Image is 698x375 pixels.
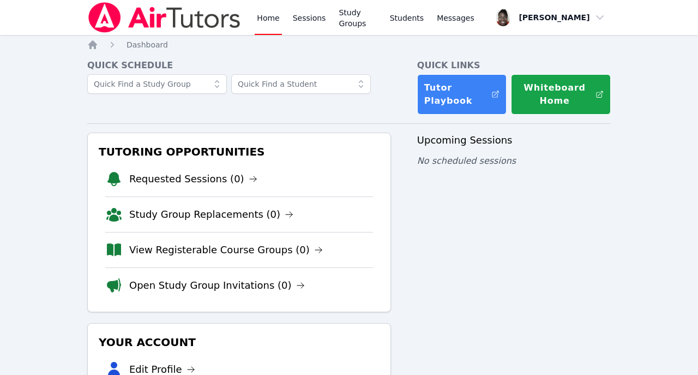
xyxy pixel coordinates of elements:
[417,74,507,115] a: Tutor Playbook
[129,242,323,258] a: View Registerable Course Groups (0)
[129,207,293,222] a: Study Group Replacements (0)
[87,74,227,94] input: Quick Find a Study Group
[417,133,611,148] h3: Upcoming Sessions
[129,278,305,293] a: Open Study Group Invitations (0)
[417,156,516,166] span: No scheduled sessions
[417,59,611,72] h4: Quick Links
[87,59,391,72] h4: Quick Schedule
[87,2,242,33] img: Air Tutors
[87,39,611,50] nav: Breadcrumb
[437,13,474,23] span: Messages
[231,74,371,94] input: Quick Find a Student
[97,332,382,352] h3: Your Account
[127,39,168,50] a: Dashboard
[129,171,257,187] a: Requested Sessions (0)
[97,142,382,162] h3: Tutoring Opportunities
[127,40,168,49] span: Dashboard
[511,74,611,115] button: Whiteboard Home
